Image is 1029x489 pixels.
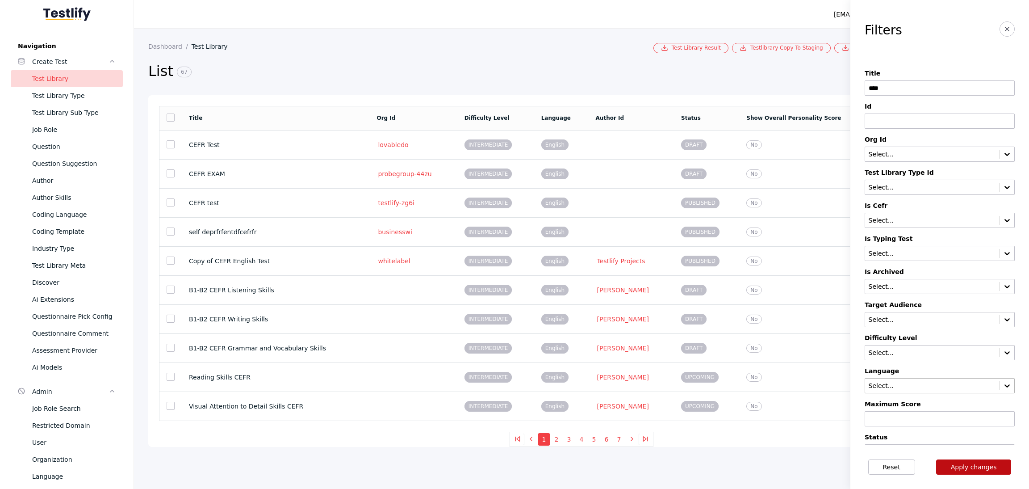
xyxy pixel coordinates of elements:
[11,104,123,121] a: Test Library Sub Type
[596,373,650,381] a: [PERSON_NAME]
[376,170,433,178] a: probegroup-44zu
[11,189,123,206] a: Author Skills
[32,386,109,397] div: Admin
[32,124,116,135] div: Job Role
[376,199,415,207] a: testlify-zg6i
[11,70,123,87] a: Test Library
[563,433,575,446] button: 3
[834,43,912,53] a: Bulk Csv Download
[32,294,116,305] div: Ai Extensions
[11,42,123,50] label: Navigation
[681,169,707,179] span: DRAFT
[11,138,123,155] a: Question
[464,227,512,237] span: INTERMEDIATE
[541,285,569,295] span: English
[865,367,1015,375] label: Language
[32,141,116,152] div: Question
[376,228,413,236] a: businesswi
[865,23,902,38] h3: Filters
[464,285,512,295] span: INTERMEDIATE
[550,433,563,446] button: 2
[868,459,915,475] button: Reset
[148,43,192,50] a: Dashboard
[11,417,123,434] a: Restricted Domain
[11,223,123,240] a: Coding Template
[11,257,123,274] a: Test Library Meta
[746,286,761,295] span: No
[32,362,116,373] div: Ai Models
[32,403,116,414] div: Job Role Search
[746,344,761,353] span: No
[681,401,719,412] span: UPCOMING
[32,437,116,448] div: User
[746,315,761,324] span: No
[32,107,116,118] div: Test Library Sub Type
[464,256,512,266] span: INTERMEDIATE
[32,311,116,322] div: Questionnaire Pick Config
[681,343,707,354] span: DRAFT
[865,202,1015,209] label: Is Cefr
[541,256,569,266] span: English
[600,433,613,446] button: 6
[541,198,569,208] span: English
[189,403,362,410] section: Visual Attention to Detail Skills CEFR
[746,373,761,382] span: No
[32,454,116,465] div: Organization
[746,140,761,149] span: No
[32,192,116,203] div: Author Skills
[32,277,116,288] div: Discover
[11,240,123,257] a: Industry Type
[177,67,192,77] span: 67
[464,198,512,208] span: INTERMEDIATE
[865,169,1015,176] label: Test Library Type Id
[11,291,123,308] a: Ai Extensions
[189,287,362,294] section: B1-B2 CEFR Listening Skills
[834,9,995,20] div: [EMAIL_ADDRESS][PERSON_NAME][DOMAIN_NAME]
[746,402,761,411] span: No
[192,43,235,50] a: Test Library
[189,374,362,381] section: Reading Skills CEFR
[464,139,512,150] span: INTERMEDIATE
[538,433,550,446] button: 1
[11,468,123,485] a: Language
[32,260,116,271] div: Test Library Meta
[596,286,650,294] a: [PERSON_NAME]
[865,400,1015,408] label: Maximum Score
[32,328,116,339] div: Questionnaire Comment
[865,301,1015,308] label: Target Audience
[464,314,512,325] span: INTERMEDIATE
[189,141,362,148] section: CEFR Test
[746,169,761,178] span: No
[681,227,719,237] span: PUBLISHED
[681,115,701,121] a: Status
[32,90,116,101] div: Test Library Type
[681,198,719,208] span: PUBLISHED
[588,433,600,446] button: 5
[464,343,512,354] span: INTERMEDIATE
[613,433,625,446] button: 7
[541,372,569,383] span: English
[936,459,1012,475] button: Apply changes
[11,451,123,468] a: Organization
[32,73,116,84] div: Test Library
[575,433,588,446] button: 4
[746,228,761,236] span: No
[11,359,123,376] a: Ai Models
[732,43,831,53] a: Testlibrary Copy To Staging
[148,62,865,81] h2: List
[11,155,123,172] a: Question Suggestion
[541,139,569,150] span: English
[596,402,650,410] a: [PERSON_NAME]
[32,345,116,356] div: Assessment Provider
[865,136,1015,143] label: Org Id
[189,345,362,352] section: B1-B2 CEFR Grammar and Vocabulary Skills
[865,70,1015,77] label: Title
[32,226,116,237] div: Coding Template
[11,172,123,189] a: Author
[541,343,569,354] span: English
[541,314,569,325] span: English
[11,308,123,325] a: Questionnaire Pick Config
[596,344,650,352] a: [PERSON_NAME]
[32,420,116,431] div: Restricted Domain
[43,7,91,21] img: Testlify - Backoffice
